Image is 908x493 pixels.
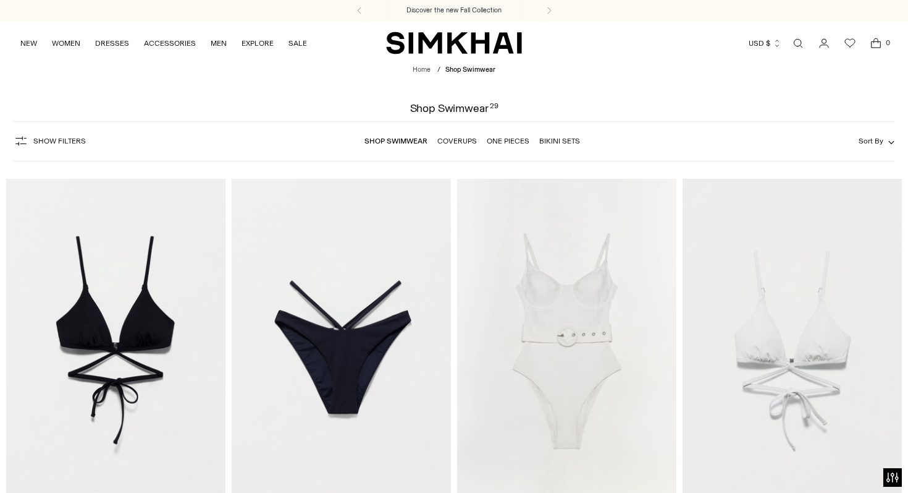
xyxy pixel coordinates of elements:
a: SALE [288,30,307,57]
h1: Shop Swimwear [410,103,498,114]
nav: Linked collections [364,128,580,154]
nav: breadcrumbs [413,65,495,75]
button: USD $ [749,30,781,57]
a: Open search modal [786,31,810,56]
a: Home [413,66,431,74]
a: Open cart modal [864,31,888,56]
span: Sort By [859,137,883,145]
a: EXPLORE [242,30,274,57]
a: Bikini Sets [539,137,580,145]
a: DRESSES [95,30,129,57]
span: Shop Swimwear [445,66,495,74]
button: Sort By [859,134,894,148]
a: Go to the account page [812,31,836,56]
a: Shop Swimwear [364,137,427,145]
button: Show Filters [14,131,86,151]
a: NEW [20,30,37,57]
span: 0 [882,37,893,48]
a: Coverups [437,137,477,145]
span: Show Filters [33,137,86,145]
a: Wishlist [838,31,862,56]
a: MEN [211,30,227,57]
div: / [437,65,440,75]
a: One Pieces [487,137,529,145]
a: WOMEN [52,30,80,57]
a: Discover the new Fall Collection [406,6,502,15]
a: ACCESSORIES [144,30,196,57]
a: SIMKHAI [386,31,522,55]
div: 29 [490,103,498,114]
